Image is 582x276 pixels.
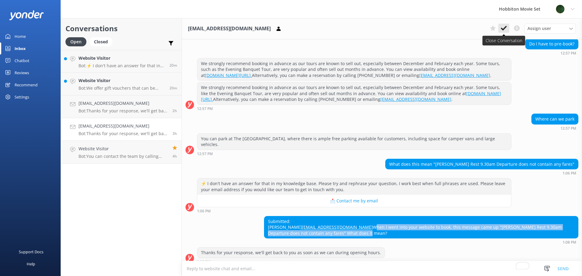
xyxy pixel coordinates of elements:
div: Sep 21 2025 12:57pm (UTC +12:00) Pacific/Auckland [531,126,578,130]
div: We strongly recommend booking in advance as our tours are known to sell out, especially between D... [197,82,511,105]
button: 📩 Contact me by email [197,195,511,207]
h4: Website Visitor [79,55,165,62]
a: Website VisitorBot:We offer gift vouchers that can be redeemed for our tour experiences. You can ... [61,73,182,95]
div: Submitted: [PERSON_NAME] When I went into your website to book, this message came up "[PERSON_NAM... [264,216,578,238]
a: [EMAIL_ADDRESS][DOMAIN_NAME] [419,72,490,78]
a: Website VisitorBot:⚡ I don't have an answer for that in my knowledge base. Please try and rephras... [61,50,182,73]
div: Chatbot [15,55,29,67]
div: What does this mean "[PERSON_NAME] Rest 9.30am Departure does not contain any fares" [386,159,578,169]
div: Sep 21 2025 01:06pm (UTC +12:00) Pacific/Auckland [197,209,511,213]
strong: 1:06 PM [563,171,576,175]
a: [EMAIL_ADDRESS][DOMAIN_NAME]Bot:Thanks for your response, we'll get back to you as soon as we can... [61,118,182,141]
a: [EMAIL_ADDRESS][DOMAIN_NAME]Bot:Thanks for your response, we'll get back to you as soon as we can... [61,95,182,118]
span: Sep 21 2025 04:18pm (UTC +12:00) Pacific/Auckland [169,85,177,91]
a: Website VisitorBot:You can contact the team by calling [PHONE_NUMBER] or emailing [EMAIL_ADDRESS]... [61,141,182,164]
div: Sep 21 2025 12:57pm (UTC +12:00) Pacific/Auckland [197,106,511,111]
div: Assign User [524,24,576,33]
div: Inbox [15,42,26,55]
strong: 1:06 PM [197,209,211,213]
img: 34-1625720359.png [556,5,565,14]
div: Help [27,258,35,270]
a: Closed [89,38,115,45]
strong: 1:08 PM [197,260,211,264]
div: Support Docs [19,246,43,258]
h4: Website Visitor [79,77,165,84]
div: Sep 21 2025 01:08pm (UTC +12:00) Pacific/Auckland [264,240,578,244]
span: Sep 21 2025 12:02pm (UTC +12:00) Pacific/Auckland [172,154,177,159]
div: We strongly recommend booking in advance as our tours are known to sell out, especially between D... [197,58,511,81]
div: Thanks for your response, we'll get back to you as soon as we can during opening hours. [197,248,385,258]
p: Bot: Thanks for your response, we'll get back to you as soon as we can during opening hours. [79,108,168,114]
p: Bot: You can contact the team by calling [PHONE_NUMBER] or emailing [EMAIL_ADDRESS][DOMAIN_NAME]. [79,154,168,159]
span: Sep 21 2025 01:08pm (UTC +12:00) Pacific/Auckland [172,131,177,136]
strong: 12:57 PM [197,107,213,111]
strong: 12:57 PM [197,152,213,156]
div: Sep 21 2025 12:57pm (UTC +12:00) Pacific/Auckland [525,51,578,55]
strong: 12:57 PM [560,52,576,55]
div: Open [65,37,86,46]
div: You can park at The [GEOGRAPHIC_DATA], where there is ample free parking available for customers,... [197,134,511,150]
a: [DOMAIN_NAME][URL]. [201,91,501,102]
a: Open [65,38,89,45]
div: Sep 21 2025 12:57pm (UTC +12:00) Pacific/Auckland [197,151,511,156]
h4: Website Visitor [79,145,168,152]
span: Sep 21 2025 01:55pm (UTC +12:00) Pacific/Auckland [172,108,177,113]
div: Sep 21 2025 01:08pm (UTC +12:00) Pacific/Auckland [197,260,385,264]
div: Sep 21 2025 01:06pm (UTC +12:00) Pacific/Auckland [385,171,578,175]
div: Where can we park [532,114,578,124]
strong: 12:57 PM [560,127,576,130]
p: Bot: We offer gift vouchers that can be redeemed for our tour experiences. You can request gift v... [79,85,165,91]
span: Sep 21 2025 04:18pm (UTC +12:00) Pacific/Auckland [169,63,177,68]
a: [DOMAIN_NAME][URL]. [205,72,252,78]
strong: 1:08 PM [563,241,576,244]
div: Reviews [15,67,29,79]
p: Bot: ⚡ I don't have an answer for that in my knowledge base. Please try and rephrase your questio... [79,63,165,68]
div: Closed [89,37,112,46]
div: ⚡ I don't have an answer for that in my knowledge base. Please try and rephrase your question, I ... [197,178,511,195]
div: Do I have to pre-book? [526,39,578,49]
p: Bot: Thanks for your response, we'll get back to you as soon as we can during opening hours. [79,131,168,136]
h2: Conversations [65,23,177,34]
h4: [EMAIL_ADDRESS][DOMAIN_NAME] [79,123,168,129]
a: [EMAIL_ADDRESS][DOMAIN_NAME] [380,96,451,102]
a: [EMAIL_ADDRESS][DOMAIN_NAME] [302,224,373,230]
div: Recommend [15,79,38,91]
textarea: To enrich screen reader interactions, please activate Accessibility in Grammarly extension settings [182,261,582,276]
h3: [EMAIL_ADDRESS][DOMAIN_NAME] [188,25,271,33]
h4: [EMAIL_ADDRESS][DOMAIN_NAME] [79,100,168,107]
div: Settings [15,91,29,103]
div: Home [15,30,26,42]
span: Assign user [527,25,551,32]
img: yonder-white-logo.png [9,10,44,20]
